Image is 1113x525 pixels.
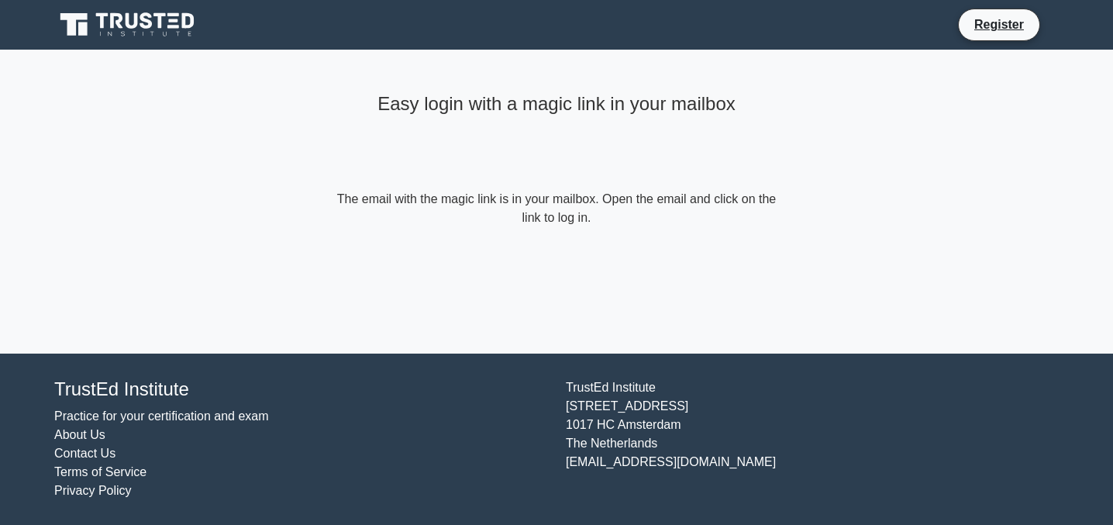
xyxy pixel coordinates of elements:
[965,15,1033,34] a: Register
[556,378,1068,500] div: TrustEd Institute [STREET_ADDRESS] 1017 HC Amsterdam The Netherlands [EMAIL_ADDRESS][DOMAIN_NAME]
[54,409,269,423] a: Practice for your certification and exam
[333,190,780,227] form: The email with the magic link is in your mailbox. Open the email and click on the link to log in.
[54,484,132,497] a: Privacy Policy
[333,93,780,116] h4: Easy login with a magic link in your mailbox
[54,465,146,478] a: Terms of Service
[54,378,547,401] h4: TrustEd Institute
[54,447,115,460] a: Contact Us
[54,428,105,441] a: About Us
